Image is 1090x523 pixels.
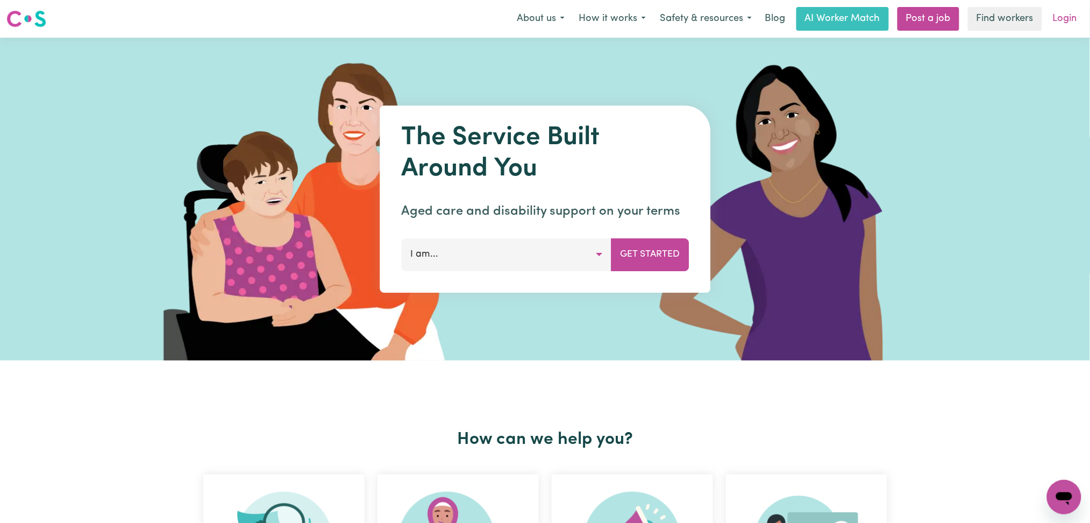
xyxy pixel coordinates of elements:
p: Aged care and disability support on your terms [401,202,689,221]
button: Safety & resources [653,8,759,30]
a: Login [1046,7,1084,31]
h1: The Service Built Around You [401,123,689,185]
iframe: Button to launch messaging window [1047,480,1081,514]
a: Post a job [897,7,959,31]
a: Find workers [968,7,1042,31]
button: Get Started [611,238,689,271]
a: Blog [759,7,792,31]
a: AI Worker Match [796,7,889,31]
a: Careseekers logo [6,6,46,31]
img: Careseekers logo [6,9,46,29]
button: How it works [572,8,653,30]
button: About us [510,8,572,30]
button: I am... [401,238,611,271]
h2: How can we help you? [197,429,894,450]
